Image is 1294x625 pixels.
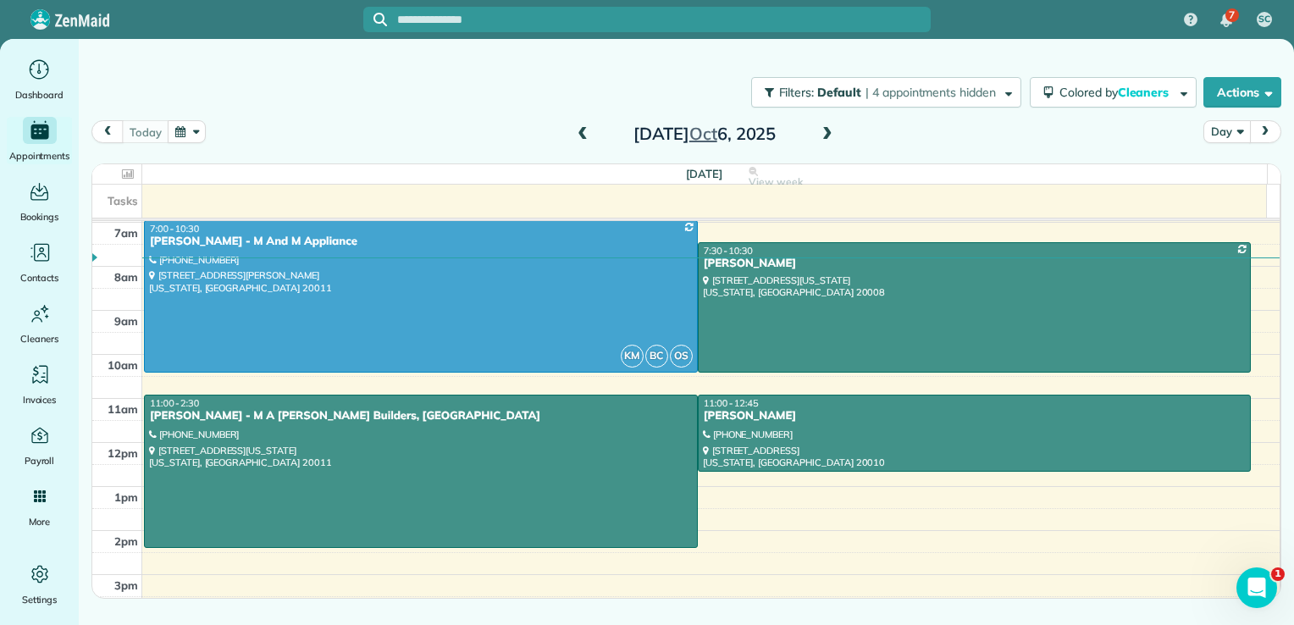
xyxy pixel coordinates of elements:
div: [PERSON_NAME] [703,257,1247,271]
span: Invoices [23,391,57,408]
span: View week [749,175,803,189]
span: BC [645,345,668,368]
span: OS [670,345,693,368]
span: 1pm [114,490,138,504]
span: 3pm [114,578,138,592]
span: 11:00 - 2:30 [150,397,199,409]
a: Payroll [7,422,72,469]
span: 1 [1271,567,1285,581]
button: Actions [1203,77,1281,108]
a: Invoices [7,361,72,408]
a: Appointments [7,117,72,164]
div: 7 unread notifications [1208,2,1244,39]
button: today [122,120,169,143]
span: Appointments [9,147,70,164]
span: 11am [108,402,138,416]
a: Cleaners [7,300,72,347]
div: [PERSON_NAME] [703,409,1247,423]
span: Tasks [108,194,138,207]
span: 8am [114,270,138,284]
svg: Focus search [373,13,387,26]
span: 7am [114,226,138,240]
h2: [DATE] 6, 2025 [599,124,810,143]
span: [DATE] [686,167,722,180]
button: Colored byCleaners [1030,77,1197,108]
button: next [1249,120,1281,143]
span: Bookings [20,208,59,225]
span: Default [817,85,862,100]
button: Filters: Default | 4 appointments hidden [751,77,1021,108]
span: More [29,513,50,530]
span: 2pm [114,534,138,548]
span: Contacts [20,269,58,286]
span: Dashboard [15,86,64,103]
button: prev [91,120,124,143]
span: KM [621,345,644,368]
div: [PERSON_NAME] - M And M Appliance [149,235,693,249]
a: Filters: Default | 4 appointments hidden [743,77,1021,108]
a: Contacts [7,239,72,286]
a: Dashboard [7,56,72,103]
button: Focus search [363,13,387,26]
span: Settings [22,591,58,608]
span: Colored by [1059,85,1175,100]
span: SC [1258,13,1270,26]
span: Cleaners [20,330,58,347]
span: 11:00 - 12:45 [704,397,759,409]
a: Bookings [7,178,72,225]
span: Filters: [779,85,815,100]
span: 7:30 - 10:30 [704,245,753,257]
div: [PERSON_NAME] - M A [PERSON_NAME] Builders, [GEOGRAPHIC_DATA] [149,409,693,423]
a: Settings [7,561,72,608]
span: Payroll [25,452,55,469]
span: | 4 appointments hidden [865,85,996,100]
span: Oct [689,123,717,144]
button: Day [1203,120,1250,143]
span: 9am [114,314,138,328]
span: 7 [1229,8,1235,22]
span: 10am [108,358,138,372]
span: Cleaners [1118,85,1172,100]
span: 7:00 - 10:30 [150,223,199,235]
span: 12pm [108,446,138,460]
iframe: Intercom live chat [1236,567,1277,608]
